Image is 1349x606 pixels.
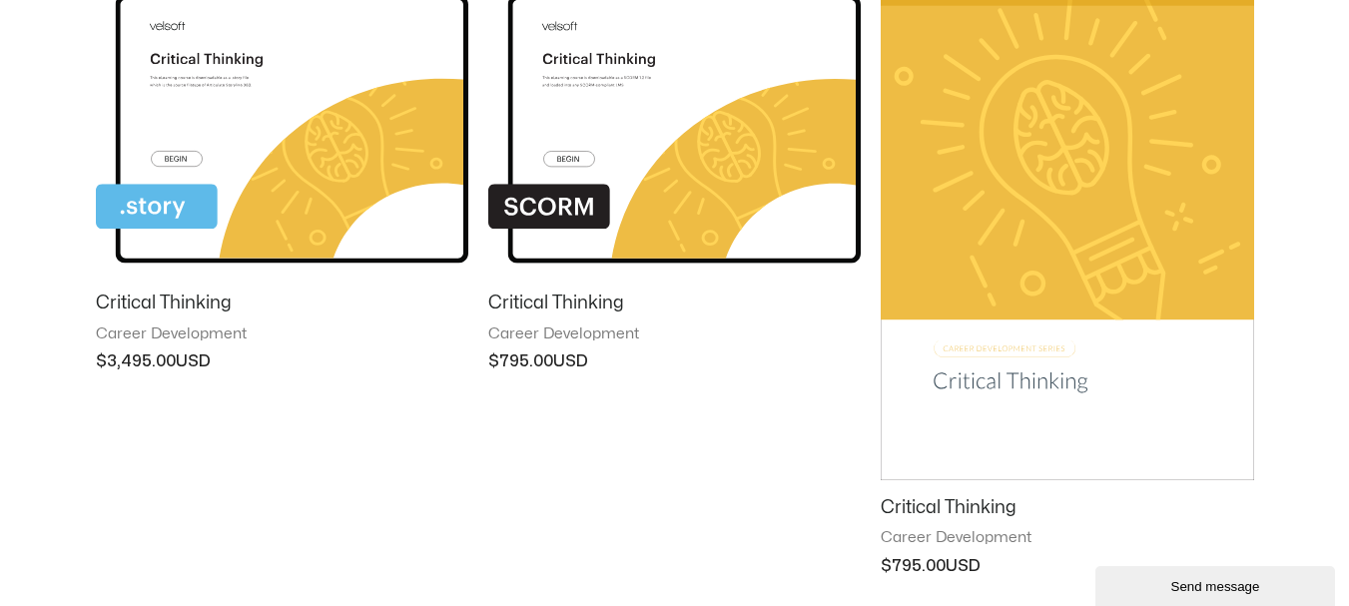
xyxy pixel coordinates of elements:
a: Critical Thinking [488,292,861,323]
span: Career Development [881,528,1253,548]
h2: Critical Thinking [881,496,1253,519]
span: $ [881,558,892,574]
bdi: 3,495.00 [96,353,176,369]
bdi: 795.00 [488,353,553,369]
bdi: 795.00 [881,558,946,574]
h2: Critical Thinking [488,292,861,314]
span: Career Development [96,324,468,344]
iframe: chat widget [1095,562,1339,606]
a: Critical Thinking [881,496,1253,528]
span: $ [96,353,107,369]
span: Career Development [488,324,861,344]
a: Critical Thinking [96,292,468,323]
span: $ [488,353,499,369]
h2: Critical Thinking [96,292,468,314]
